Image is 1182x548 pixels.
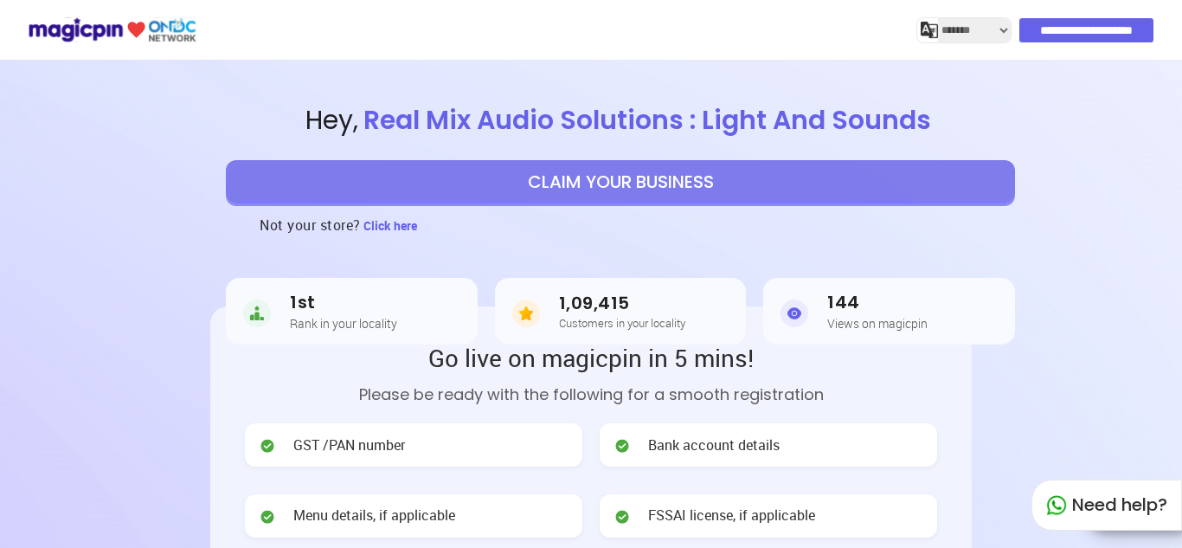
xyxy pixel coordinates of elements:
[648,435,780,455] span: Bank account details
[363,217,417,234] span: Click here
[28,15,196,45] img: ondc-logo-new-small.8a59708e.svg
[559,317,685,329] h5: Customers in your locality
[260,203,361,247] h3: Not your store?
[613,508,631,525] img: check
[648,506,815,525] span: FSSAI license, if applicable
[245,383,937,406] p: Please be ready with the following for a smooth registration
[781,296,808,331] img: Views
[290,293,397,313] h3: 1st
[290,317,397,330] h5: Rank in your locality
[245,341,937,374] h2: Go live on magicpin in 5 mins!
[293,435,405,455] span: GST /PAN number
[512,296,540,331] img: Customers
[827,293,928,313] h3: 144
[259,508,276,525] img: check
[59,102,1182,139] span: Hey ,
[827,317,928,330] h5: Views on magicpin
[243,296,271,331] img: Rank
[559,293,685,313] h3: 1,09,415
[259,437,276,455] img: check
[293,506,455,525] span: Menu details, if applicable
[613,437,631,455] img: check
[1031,480,1182,531] div: Need help?
[1046,495,1067,516] img: whatapp_green.7240e66a.svg
[358,101,936,139] span: Real Mix Audio Solutions : Light And Sounds
[226,160,1015,203] button: CLAIM YOUR BUSINESS
[921,22,938,39] img: j2MGCQAAAABJRU5ErkJggg==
